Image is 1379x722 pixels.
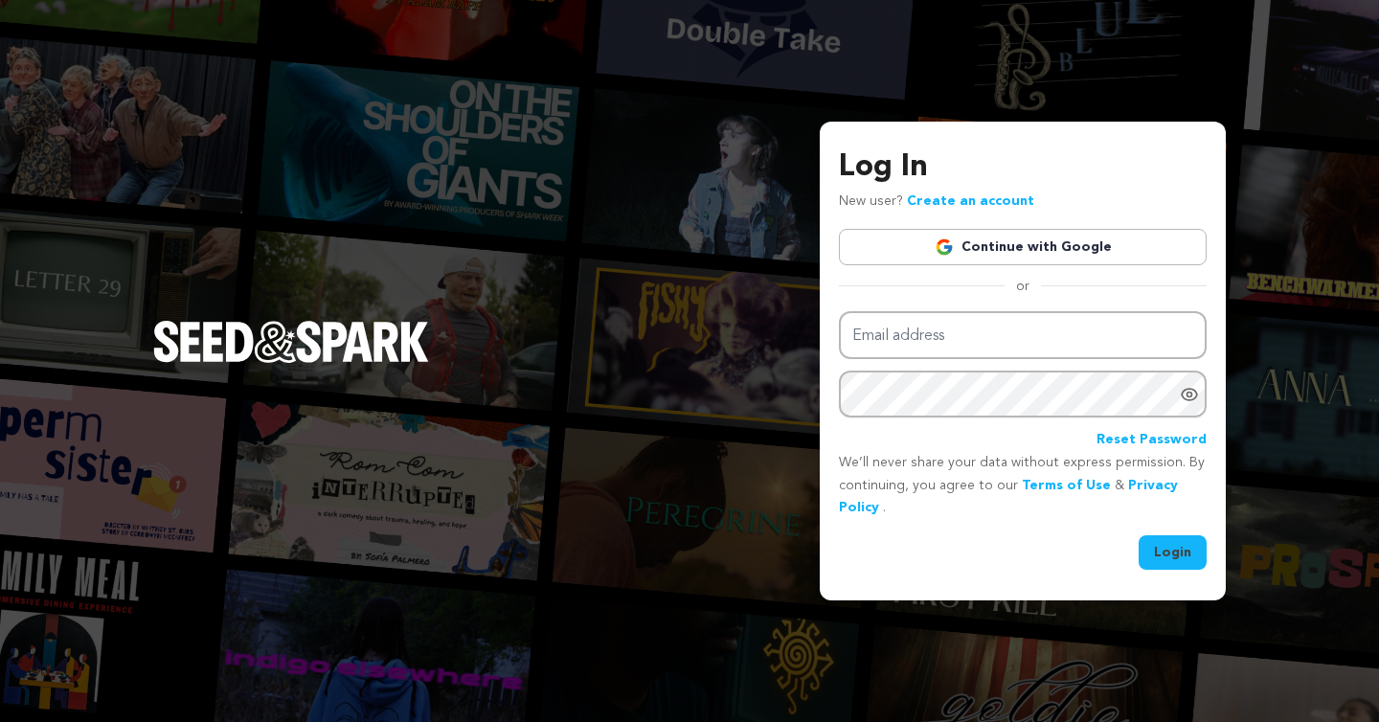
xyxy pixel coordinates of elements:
[839,311,1207,360] input: Email address
[839,452,1207,520] p: We’ll never share your data without express permission. By continuing, you agree to our & .
[153,321,429,401] a: Seed&Spark Homepage
[1139,535,1207,570] button: Login
[1180,385,1199,404] a: Show password as plain text. Warning: this will display your password on the screen.
[839,191,1034,214] p: New user?
[1022,479,1111,492] a: Terms of Use
[907,194,1034,208] a: Create an account
[1096,429,1207,452] a: Reset Password
[839,145,1207,191] h3: Log In
[153,321,429,363] img: Seed&Spark Logo
[935,237,954,257] img: Google logo
[1005,277,1041,296] span: or
[839,229,1207,265] a: Continue with Google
